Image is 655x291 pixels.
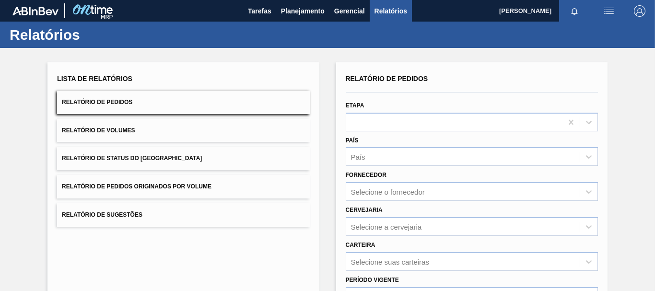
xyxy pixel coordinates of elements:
span: Tarefas [248,5,271,17]
span: Relatório de Pedidos [62,99,132,105]
div: Selecione a cervejaria [351,222,422,231]
span: Relatórios [374,5,407,17]
span: Relatório de Pedidos Originados por Volume [62,183,211,190]
div: País [351,153,365,161]
label: País [346,137,359,144]
button: Notificações [559,4,590,18]
img: userActions [603,5,615,17]
span: Lista de Relatórios [57,75,132,82]
button: Relatório de Volumes [57,119,309,142]
label: Cervejaria [346,207,383,213]
button: Relatório de Pedidos Originados por Volume [57,175,309,198]
button: Relatório de Sugestões [57,203,309,227]
button: Relatório de Status do [GEOGRAPHIC_DATA] [57,147,309,170]
label: Etapa [346,102,364,109]
span: Relatório de Status do [GEOGRAPHIC_DATA] [62,155,202,162]
label: Carteira [346,242,375,248]
span: Planejamento [281,5,325,17]
label: Período Vigente [346,277,399,283]
span: Relatório de Sugestões [62,211,142,218]
span: Relatório de Volumes [62,127,135,134]
h1: Relatórios [10,29,180,40]
label: Fornecedor [346,172,386,178]
img: Logout [634,5,645,17]
img: TNhmsLtSVTkK8tSr43FrP2fwEKptu5GPRR3wAAAABJRU5ErkJggg== [12,7,58,15]
div: Selecione suas carteiras [351,257,429,266]
span: Relatório de Pedidos [346,75,428,82]
div: Selecione o fornecedor [351,188,425,196]
span: Gerencial [334,5,365,17]
button: Relatório de Pedidos [57,91,309,114]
